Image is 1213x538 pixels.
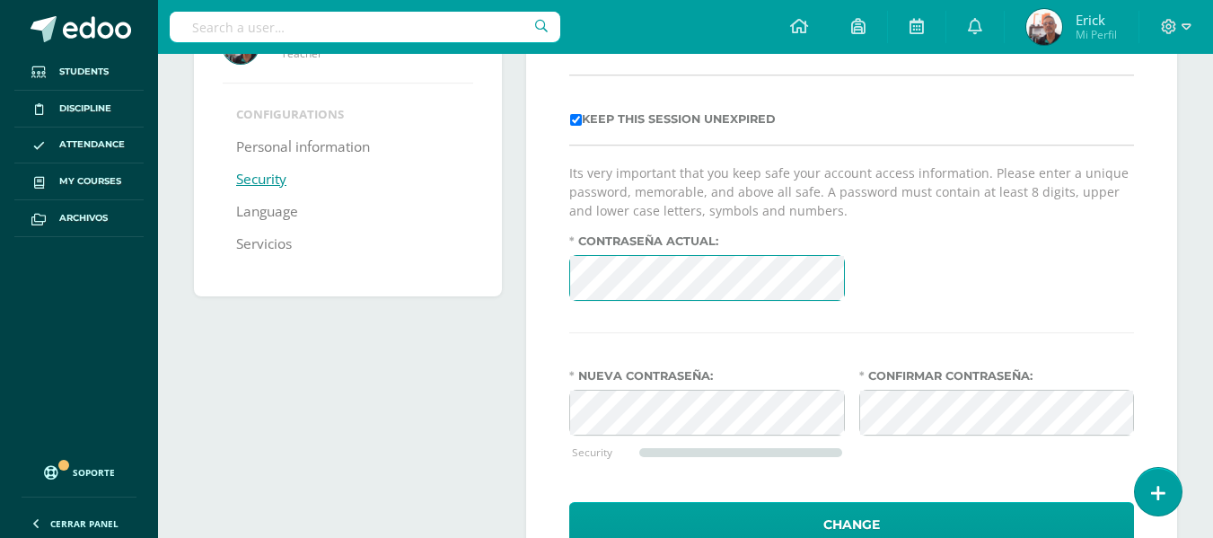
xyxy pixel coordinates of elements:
[22,448,136,492] a: Soporte
[569,163,1134,220] p: Its very important that you keep safe your account access information. Please enter a unique pass...
[236,196,298,228] a: Language
[59,137,125,152] span: Attendance
[1076,27,1117,42] span: Mi Perfil
[570,112,776,126] label: Keep this session unexpired
[59,101,111,116] span: Discipline
[59,174,121,189] span: My courses
[14,91,144,128] a: Discipline
[570,114,582,126] input: Keep this session unexpired
[569,369,844,383] label: Nueva contraseña:
[14,163,144,200] a: My courses
[170,12,560,42] input: Search a user…
[1026,9,1062,45] img: 55017845fec2dd1e23d86bbbd8458b68.png
[14,200,144,237] a: Archivos
[50,517,119,530] span: Cerrar panel
[14,54,144,91] a: Students
[572,445,639,459] div: Security
[14,128,144,164] a: Attendance
[859,369,1134,383] label: Confirmar contraseña:
[1076,11,1117,29] span: Erick
[73,466,115,479] span: Soporte
[236,163,286,196] a: Security
[59,211,108,225] span: Archivos
[236,228,292,260] a: Servicios
[236,131,370,163] a: Personal information
[569,234,844,248] label: Contraseña actual:
[236,106,460,122] li: Configurations
[59,65,109,79] span: Students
